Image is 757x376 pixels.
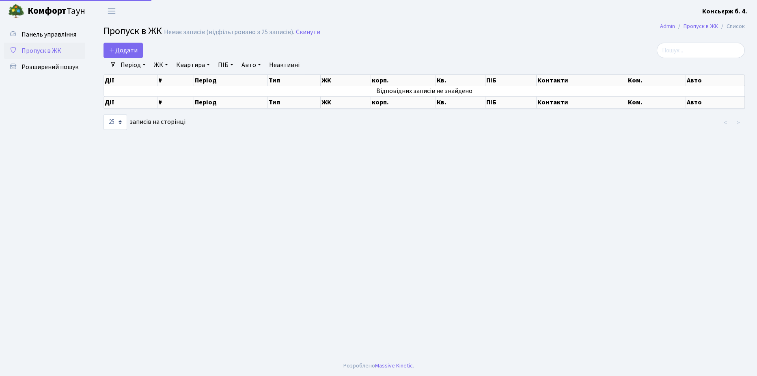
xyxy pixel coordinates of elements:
[4,26,85,43] a: Панель управління
[684,22,718,30] a: Пропуск в ЖК
[101,4,122,18] button: Переключити навігацію
[28,4,85,18] span: Таун
[28,4,67,17] b: Комфорт
[164,28,294,36] div: Немає записів (відфільтровано з 25 записів).
[436,96,485,108] th: Кв.
[151,58,171,72] a: ЖК
[268,96,321,108] th: Тип
[537,75,627,86] th: Контакти
[22,46,61,55] span: Пропуск в ЖК
[104,43,143,58] a: Додати
[173,58,213,72] a: Квартира
[8,3,24,19] img: logo.png
[104,86,745,96] td: Відповідних записів не знайдено
[702,6,747,16] a: Консьєрж б. 4.
[268,75,321,86] th: Тип
[194,96,268,108] th: Період
[157,75,194,86] th: #
[718,22,745,31] li: Список
[104,75,157,86] th: Дії
[657,43,745,58] input: Пошук...
[238,58,264,72] a: Авто
[4,59,85,75] a: Розширений пошук
[485,96,537,108] th: ПІБ
[627,96,686,108] th: Ком.
[104,115,127,130] select: записів на сторінці
[627,75,686,86] th: Ком.
[436,75,485,86] th: Кв.
[266,58,303,72] a: Неактивні
[321,96,371,108] th: ЖК
[157,96,194,108] th: #
[104,115,185,130] label: записів на сторінці
[686,96,745,108] th: Авто
[371,96,436,108] th: корп.
[485,75,537,86] th: ПІБ
[375,361,413,370] a: Massive Kinetic
[343,361,414,370] div: Розроблено .
[22,63,78,71] span: Розширений пошук
[4,43,85,59] a: Пропуск в ЖК
[194,75,268,86] th: Період
[215,58,237,72] a: ПІБ
[321,75,371,86] th: ЖК
[537,96,627,108] th: Контакти
[660,22,675,30] a: Admin
[686,75,745,86] th: Авто
[117,58,149,72] a: Період
[702,7,747,16] b: Консьєрж б. 4.
[296,28,320,36] a: Скинути
[104,96,157,108] th: Дії
[22,30,76,39] span: Панель управління
[109,46,138,55] span: Додати
[104,24,162,38] span: Пропуск в ЖК
[648,18,757,35] nav: breadcrumb
[371,75,436,86] th: корп.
